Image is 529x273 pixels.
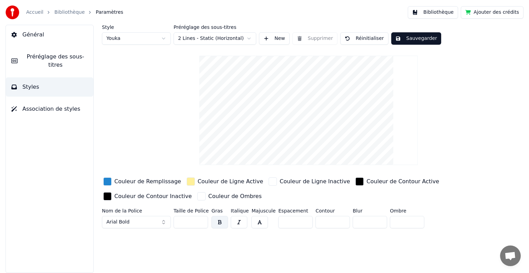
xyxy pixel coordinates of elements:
label: Italique [231,208,249,213]
label: Préréglage des sous-titres [174,25,256,30]
div: Couleur de Ligne Inactive [280,177,350,186]
div: Couleur de Remplissage [114,177,181,186]
label: Espacement [278,208,313,213]
label: Ombre [390,208,424,213]
button: New [259,32,290,45]
button: Association de styles [6,99,93,119]
div: Couleur de Contour Active [366,177,439,186]
nav: breadcrumb [26,9,123,16]
button: Styles [6,77,93,97]
button: Couleur de Remplissage [102,176,183,187]
label: Gras [211,208,228,213]
a: Bibliothèque [54,9,85,16]
label: Contour [315,208,350,213]
span: Association de styles [22,105,80,113]
img: youka [6,6,19,19]
a: Accueil [26,9,43,16]
span: Styles [22,83,39,91]
label: Taille de Police [174,208,209,213]
div: Couleur de Ombres [208,192,262,200]
button: Préréglage des sous-titres [6,47,93,75]
button: Couleur de Contour Inactive [102,191,193,202]
a: Ouvrir le chat [500,245,521,266]
label: Majuscule [251,208,276,213]
button: Général [6,25,93,44]
button: Couleur de Contour Active [354,176,440,187]
label: Style [102,25,171,30]
button: Sauvegarder [391,32,441,45]
button: Couleur de Ligne Inactive [267,176,351,187]
span: Paramètres [96,9,123,16]
span: Préréglage des sous-titres [23,53,88,69]
button: Couleur de Ligne Active [185,176,264,187]
div: Couleur de Ligne Active [198,177,263,186]
button: Réinitialiser [340,32,388,45]
button: Ajouter des crédits [461,6,523,19]
div: Couleur de Contour Inactive [114,192,192,200]
button: Bibliothèque [408,6,458,19]
button: Couleur de Ombres [196,191,263,202]
label: Nom de la Police [102,208,171,213]
label: Blur [353,208,387,213]
span: Général [22,31,44,39]
span: Arial Bold [106,219,129,226]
